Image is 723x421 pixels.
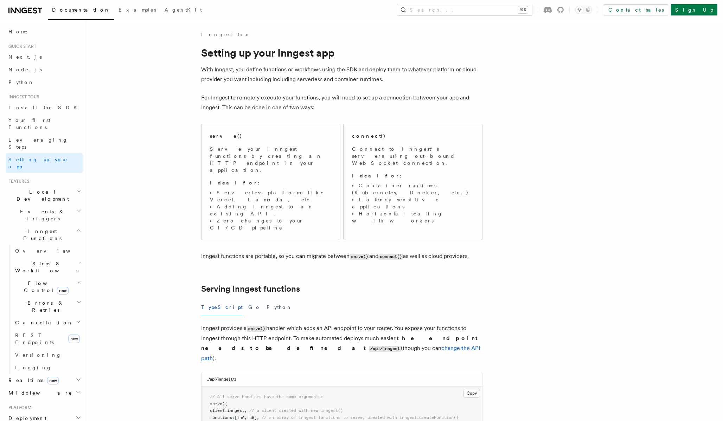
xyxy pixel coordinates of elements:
[671,4,717,15] a: Sign Up
[201,299,243,315] button: TypeScript
[114,2,160,19] a: Examples
[12,299,76,313] span: Errors & Retries
[57,287,69,294] span: new
[12,245,83,257] a: Overview
[6,114,83,134] a: Your first Functions
[352,132,386,140] h2: connect()
[210,401,222,406] span: serve
[6,179,29,184] span: Features
[575,6,592,14] button: Toggle dark mode
[6,405,32,410] span: Platform
[201,65,482,84] p: With Inngest, you define functions or workflows using the SDK and deploy them to whatever platfor...
[210,415,232,420] span: functions
[210,189,332,203] li: Serverless platforms like Vercel, Lambda, etc.
[160,2,206,19] a: AgentKit
[352,173,400,179] strong: Ideal for
[262,415,459,420] span: // an array of Inngest functions to serve, created with inngest.createFunction()
[6,374,83,387] button: Realtimenew
[6,94,39,100] span: Inngest tour
[249,408,343,413] span: // a client created with new Inngest()
[369,346,401,352] code: /api/inngest
[352,145,474,167] p: Connect to Inngest's servers using out-bound WebSocket connection.
[518,6,528,13] kbd: ⌘K
[12,260,78,274] span: Steps & Workflows
[8,28,28,35] span: Home
[267,299,292,315] button: Python
[6,188,77,202] span: Local Development
[8,117,50,130] span: Your first Functions
[8,157,69,169] span: Setting up your app
[8,137,68,150] span: Leveraging Steps
[201,124,340,240] a: serve()Serve your Inngest functions by creating an HTTP endpoint in your application.Ideal for:Se...
[6,389,72,396] span: Middleware
[119,7,156,13] span: Examples
[352,196,474,210] li: Latency sensitive applications
[352,210,474,224] li: Horizontal scaling with workers
[15,332,54,345] span: REST Endpoints
[235,415,244,420] span: [fnA
[227,408,244,413] span: inngest
[244,408,247,413] span: ,
[210,132,242,140] h2: serve()
[8,54,42,60] span: Next.js
[8,67,42,72] span: Node.js
[12,277,83,297] button: Flow Controlnew
[352,172,474,179] p: :
[12,361,83,374] a: Logging
[207,376,237,382] h3: ./api/inngest.ts
[247,326,266,332] code: serve()
[6,387,83,399] button: Middleware
[6,101,83,114] a: Install the SDK
[6,208,77,222] span: Events & Triggers
[210,145,332,174] p: Serve your Inngest functions by creating an HTTP endpoint in your application.
[6,228,76,242] span: Inngest Functions
[397,4,532,15] button: Search...⌘K
[6,377,59,384] span: Realtime
[15,365,52,370] span: Logging
[352,182,474,196] li: Container runtimes (Kubernetes, Docker, etc.)
[12,316,83,329] button: Cancellation
[201,284,300,294] a: Serving Inngest functions
[12,329,83,349] a: REST Endpointsnew
[6,205,83,225] button: Events & Triggers
[48,2,114,20] a: Documentation
[6,76,83,89] a: Python
[210,217,332,231] li: Zero changes to your CI/CD pipeline
[8,105,81,110] span: Install the SDK
[378,254,403,260] code: connect()
[12,319,73,326] span: Cancellation
[257,415,259,420] span: ,
[12,297,83,316] button: Errors & Retries
[15,352,62,358] span: Versioning
[201,93,482,112] p: For Inngest to remotely execute your functions, you will need to set up a connection between your...
[210,408,225,413] span: client
[6,245,83,374] div: Inngest Functions
[201,31,250,38] a: Inngest tour
[47,377,59,384] span: new
[6,134,83,153] a: Leveraging Steps
[244,415,247,420] span: ,
[463,389,480,398] button: Copy
[350,254,369,260] code: serve()
[210,203,332,217] li: Adding Inngest to an existing API.
[201,46,482,59] h1: Setting up your Inngest app
[210,179,332,186] p: :
[210,180,258,186] strong: Ideal for
[68,335,80,343] span: new
[6,51,83,63] a: Next.js
[232,415,235,420] span: :
[52,7,110,13] span: Documentation
[247,415,257,420] span: fnB]
[15,248,88,254] span: Overview
[210,394,323,399] span: // All serve handlers have the same arguments:
[6,153,83,173] a: Setting up your app
[8,79,34,85] span: Python
[201,323,482,363] p: Inngest provides a handler which adds an API endpoint to your router. You expose your functions t...
[604,4,668,15] a: Contact sales
[12,257,83,277] button: Steps & Workflows
[6,25,83,38] a: Home
[6,186,83,205] button: Local Development
[12,349,83,361] a: Versioning
[6,63,83,76] a: Node.js
[6,225,83,245] button: Inngest Functions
